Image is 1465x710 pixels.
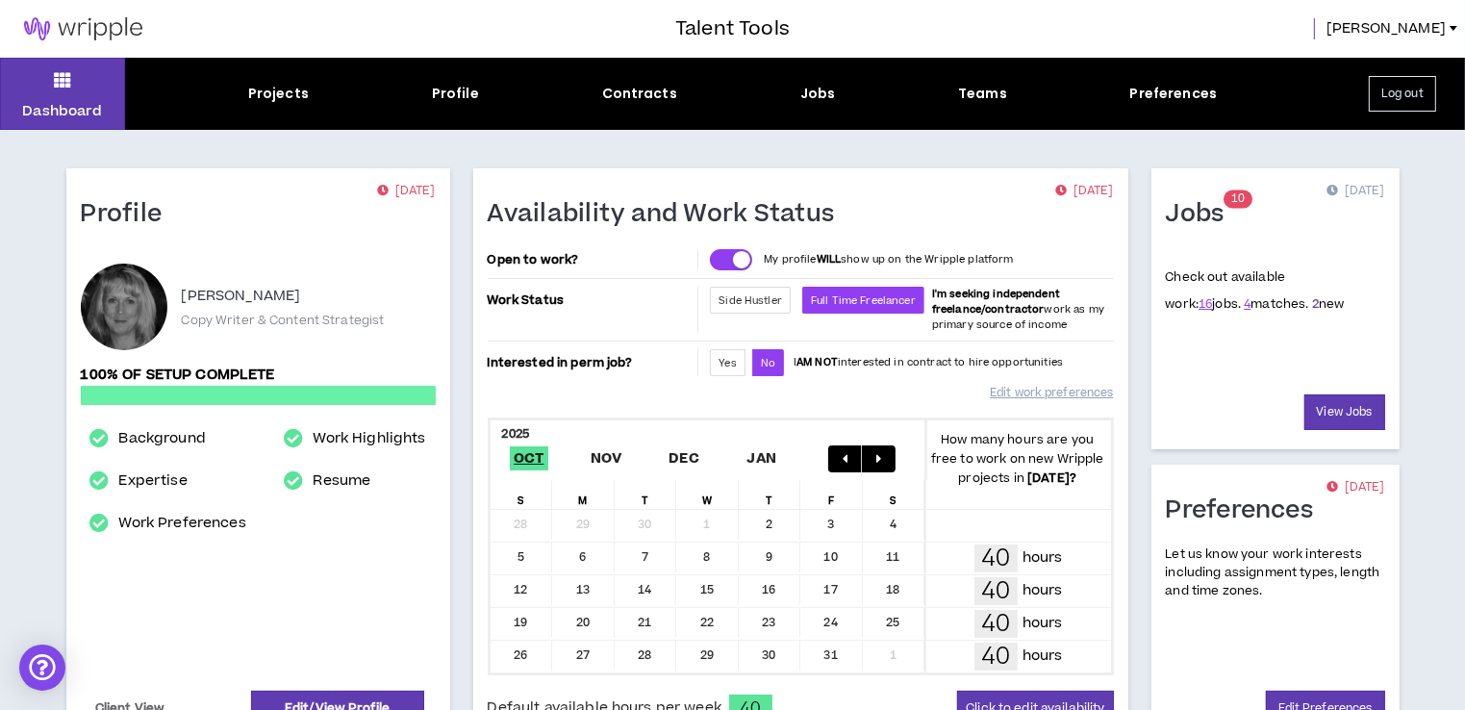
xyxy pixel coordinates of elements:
[1224,190,1252,209] sup: 10
[719,356,736,370] span: Yes
[932,287,1104,332] span: work as my primary source of income
[1304,394,1385,430] a: View Jobs
[502,425,530,443] b: 2025
[1238,191,1245,208] span: 0
[19,645,65,691] div: Open Intercom Messenger
[1326,478,1384,497] p: [DATE]
[1023,646,1063,667] p: hours
[118,512,245,535] a: Work Preferences
[432,84,479,104] div: Profile
[1166,545,1385,601] p: Let us know your work interests including assignment types, length and time zones.
[488,349,695,376] p: Interested in perm job?
[1199,295,1241,313] span: jobs.
[764,252,1013,267] p: My profile show up on the Wripple platform
[1023,547,1063,569] p: hours
[587,446,626,470] span: Nov
[1326,182,1384,201] p: [DATE]
[1244,295,1308,313] span: matches.
[863,480,925,509] div: S
[488,287,695,314] p: Work Status
[602,84,677,104] div: Contracts
[510,446,548,470] span: Oct
[743,446,780,470] span: Jan
[1055,182,1113,201] p: [DATE]
[1166,268,1345,313] p: Check out available work:
[118,427,205,450] a: Background
[1244,295,1250,313] a: 4
[314,469,371,493] a: Resume
[796,355,838,369] strong: AM NOT
[248,84,309,104] div: Projects
[81,264,167,350] div: Carilyn B.
[118,469,187,493] a: Expertise
[817,252,842,266] strong: WILL
[81,365,436,386] p: 100% of setup complete
[794,355,1063,370] p: I interested in contract to hire opportunities
[990,376,1113,410] a: Edit work preferences
[377,182,435,201] p: [DATE]
[1326,18,1446,39] span: [PERSON_NAME]
[491,480,553,509] div: S
[488,199,849,230] h1: Availability and Work Status
[924,430,1111,488] p: How many hours are you free to work on new Wripple projects in
[1166,495,1328,526] h1: Preferences
[739,480,801,509] div: T
[182,285,301,308] p: [PERSON_NAME]
[676,480,739,509] div: W
[1023,580,1063,601] p: hours
[1199,295,1212,313] a: 16
[1312,295,1345,313] span: new
[1231,191,1238,208] span: 1
[932,287,1060,317] b: I'm seeking independent freelance/contractor
[552,480,615,509] div: M
[958,84,1007,104] div: Teams
[665,446,703,470] span: Dec
[22,101,102,121] p: Dashboard
[182,312,385,329] p: Copy Writer & Content Strategist
[1166,199,1239,230] h1: Jobs
[1130,84,1218,104] div: Preferences
[1312,295,1319,313] a: 2
[615,480,677,509] div: T
[1369,76,1436,112] button: Log out
[81,199,177,230] h1: Profile
[761,356,775,370] span: No
[314,427,426,450] a: Work Highlights
[1023,613,1063,634] p: hours
[675,14,790,43] h3: Talent Tools
[800,480,863,509] div: F
[488,252,695,267] p: Open to work?
[800,84,836,104] div: Jobs
[719,293,782,308] span: Side Hustler
[1027,469,1076,487] b: [DATE] ?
